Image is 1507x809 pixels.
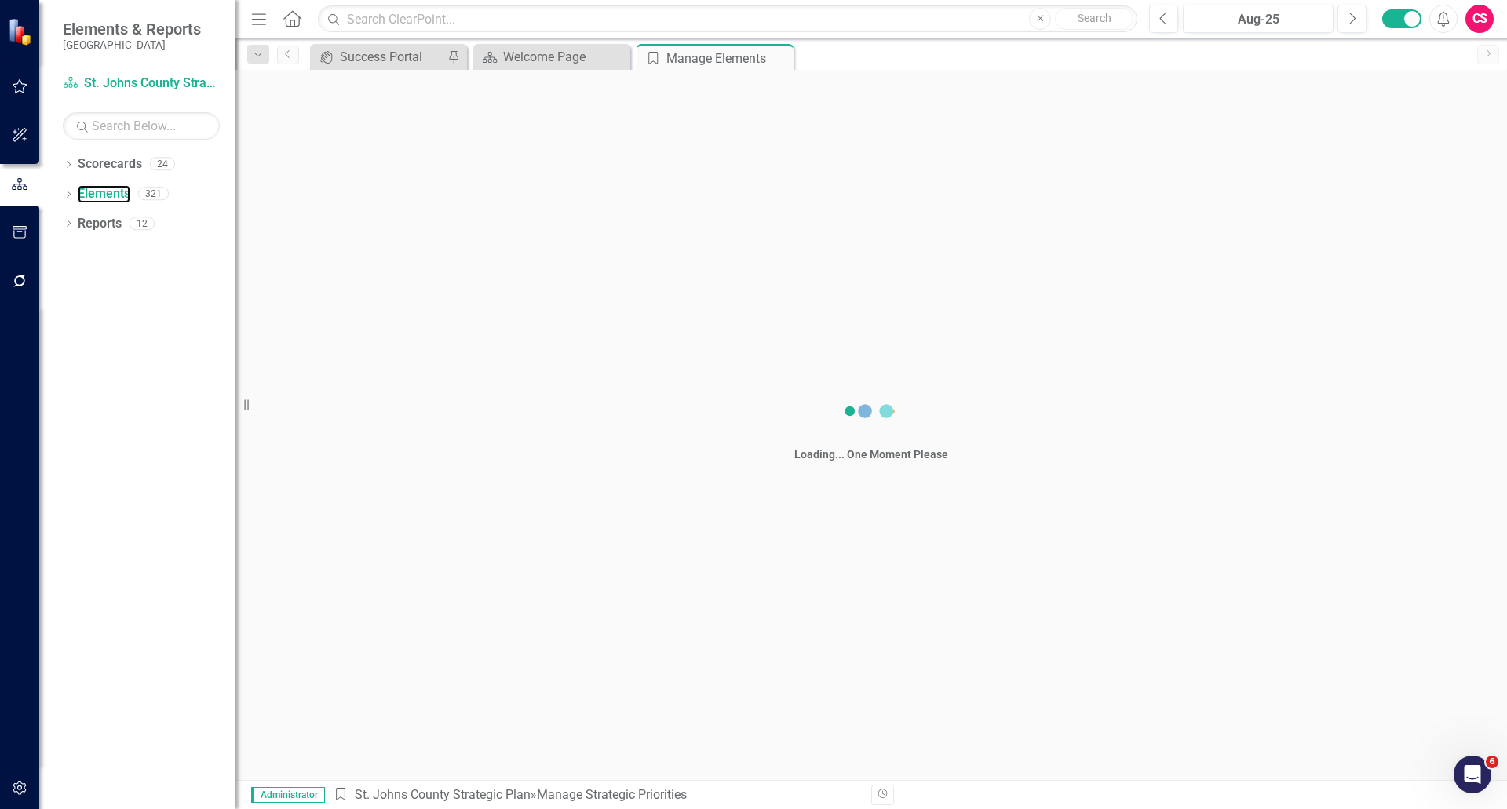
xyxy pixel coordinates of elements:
div: » Manage Strategic Priorities [333,786,859,804]
button: Aug-25 [1183,5,1334,33]
div: Success Portal [340,47,443,67]
span: Administrator [251,787,325,803]
div: 24 [150,158,175,171]
a: St. Johns County Strategic Plan [63,75,220,93]
div: Loading... One Moment Please [794,446,948,462]
div: 12 [130,217,155,230]
a: Scorecards [78,155,142,173]
a: St. Johns County Strategic Plan [355,787,531,802]
iframe: Intercom live chat [1454,756,1491,793]
input: Search Below... [63,112,220,140]
input: Search ClearPoint... [318,5,1137,33]
a: Elements [78,185,130,203]
span: Search [1078,12,1111,24]
span: Elements & Reports [63,20,201,38]
span: 6 [1486,756,1498,768]
img: ClearPoint Strategy [8,18,35,46]
a: Welcome Page [477,47,626,67]
button: Search [1055,8,1133,30]
div: Manage Elements [666,49,790,68]
div: Welcome Page [503,47,626,67]
small: [GEOGRAPHIC_DATA] [63,38,201,51]
div: Aug-25 [1188,10,1328,29]
a: Reports [78,215,122,233]
div: 321 [138,188,169,201]
a: Success Portal [314,47,443,67]
button: CS [1465,5,1494,33]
